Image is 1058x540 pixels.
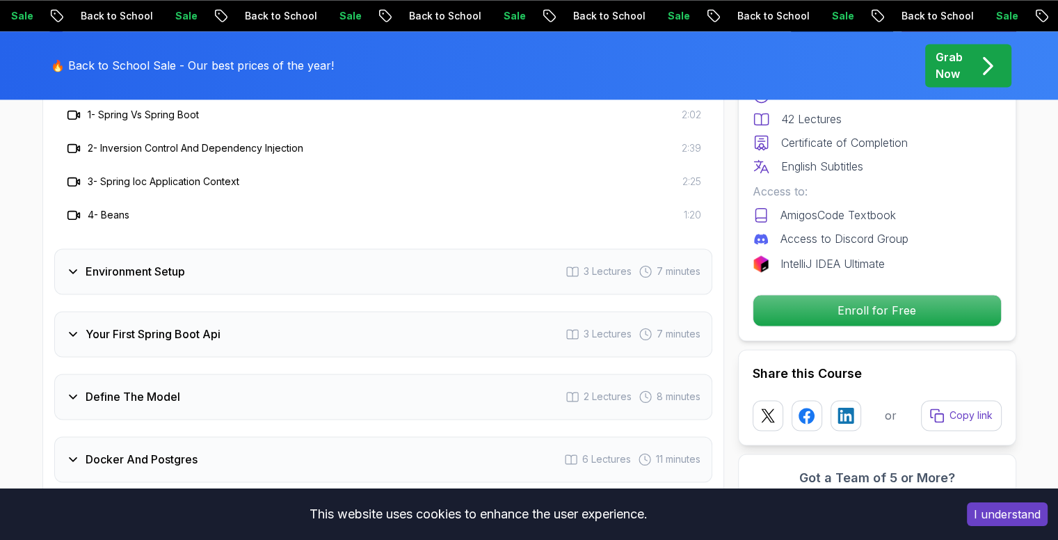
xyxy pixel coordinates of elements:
[54,311,712,357] button: Your First Spring Boot Api3 Lectures 7 minutes
[967,502,1048,526] button: Accept cookies
[753,364,1002,383] h2: Share this Course
[949,408,993,422] p: Copy link
[682,175,701,189] span: 2:25
[584,327,632,341] span: 3 Lectures
[780,255,885,272] p: IntelliJ IDEA Ultimate
[682,141,701,155] span: 2:39
[584,264,632,278] span: 3 Lectures
[10,499,946,530] div: This website uses cookies to enhance the user experience.
[584,390,632,404] span: 2 Lectures
[753,295,1001,326] p: Enroll for Free
[88,108,199,122] h3: 1 - Spring Vs Spring Boot
[326,9,370,23] p: Sale
[86,326,221,342] h3: Your First Spring Boot Api
[86,263,185,280] h3: Environment Setup
[723,9,818,23] p: Back to School
[781,158,863,175] p: English Subtitles
[54,248,712,294] button: Environment Setup3 Lectures 7 minutes
[86,451,198,468] h3: Docker And Postgres
[51,57,334,74] p: 🔥 Back to School Sale - Our best prices of the year!
[885,407,897,424] p: or
[781,111,842,127] p: 42 Lectures
[753,468,1002,488] h3: Got a Team of 5 or More?
[818,9,863,23] p: Sale
[654,9,698,23] p: Sale
[753,294,1002,326] button: Enroll for Free
[781,134,908,151] p: Certificate of Completion
[490,9,534,23] p: Sale
[54,436,712,482] button: Docker And Postgres6 Lectures 11 minutes
[656,452,700,466] span: 11 minutes
[231,9,326,23] p: Back to School
[657,390,700,404] span: 8 minutes
[657,327,700,341] span: 7 minutes
[684,208,701,222] span: 1:20
[559,9,654,23] p: Back to School
[936,49,963,82] p: Grab Now
[657,264,700,278] span: 7 minutes
[67,9,161,23] p: Back to School
[86,388,180,405] h3: Define The Model
[982,9,1027,23] p: Sale
[682,108,701,122] span: 2:02
[753,183,1002,200] p: Access to:
[582,452,631,466] span: 6 Lectures
[888,9,982,23] p: Back to School
[395,9,490,23] p: Back to School
[88,175,239,189] h3: 3 - Spring Ioc Application Context
[54,374,712,420] button: Define The Model2 Lectures 8 minutes
[780,207,896,223] p: AmigosCode Textbook
[88,208,129,222] h3: 4 - Beans
[161,9,206,23] p: Sale
[921,400,1002,431] button: Copy link
[88,141,303,155] h3: 2 - Inversion Control And Dependency Injection
[780,230,908,247] p: Access to Discord Group
[753,255,769,272] img: jetbrains logo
